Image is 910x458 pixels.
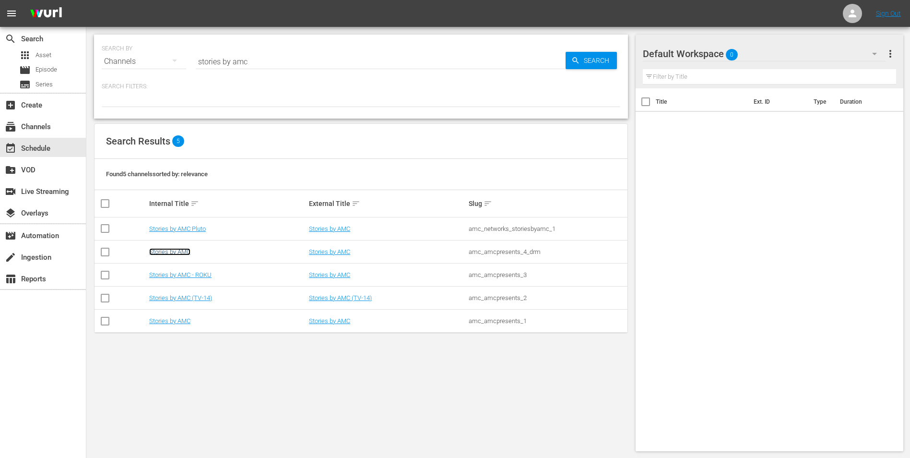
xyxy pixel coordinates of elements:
a: Stories by AMC [149,248,190,255]
div: Default Workspace [643,40,886,67]
span: Reports [5,273,16,285]
span: Create [5,99,16,111]
a: Stories by AMC [309,225,350,232]
th: Title [656,88,748,115]
span: Episode [19,64,31,76]
div: amc_amcpresents_3 [469,271,626,278]
span: Series [19,79,31,90]
span: Search [580,52,617,69]
div: amc_amcpresents_4_drm [469,248,626,255]
div: Slug [469,198,626,209]
span: 5 [172,135,184,147]
span: Schedule [5,143,16,154]
span: Live Streaming [5,186,16,197]
span: more_vert [885,48,896,60]
div: Channels [102,48,186,75]
span: sort [484,199,492,208]
span: Found 5 channels sorted by: relevance [106,170,208,178]
span: menu [6,8,17,19]
th: Type [808,88,834,115]
a: Stories by AMC [309,248,350,255]
th: Duration [834,88,892,115]
img: ans4CAIJ8jUAAAAAAAAAAAAAAAAAAAAAAAAgQb4GAAAAAAAAAAAAAAAAAAAAAAAAJMjXAAAAAAAAAAAAAAAAAAAAAAAAgAT5G... [23,2,69,25]
a: Stories by AMC Pluto [149,225,206,232]
span: Automation [5,230,16,241]
span: Series [35,80,53,89]
span: Channels [5,121,16,133]
a: Stories by AMC [309,271,350,278]
a: Stories by AMC (TV-14) [309,294,372,301]
span: VOD [5,164,16,176]
span: Asset [35,50,51,60]
div: External Title [309,198,466,209]
span: 0 [726,45,738,65]
p: Search Filters: [102,83,620,91]
a: Stories by AMC - ROKU [149,271,212,278]
th: Ext. ID [748,88,808,115]
span: Episode [35,65,57,74]
div: Internal Title [149,198,306,209]
a: Sign Out [876,10,901,17]
div: amc_amcpresents_2 [469,294,626,301]
a: Stories by AMC [309,317,350,325]
span: Search Results [106,135,170,147]
span: Search [5,33,16,45]
a: Stories by AMC [149,317,190,325]
a: Stories by AMC (TV-14) [149,294,212,301]
span: Overlays [5,207,16,219]
button: Search [566,52,617,69]
span: Ingestion [5,252,16,263]
span: sort [352,199,360,208]
div: amc_networks_storiesbyamc_1 [469,225,626,232]
button: more_vert [885,42,896,65]
span: sort [190,199,199,208]
span: Asset [19,49,31,61]
div: amc_amcpresents_1 [469,317,626,325]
